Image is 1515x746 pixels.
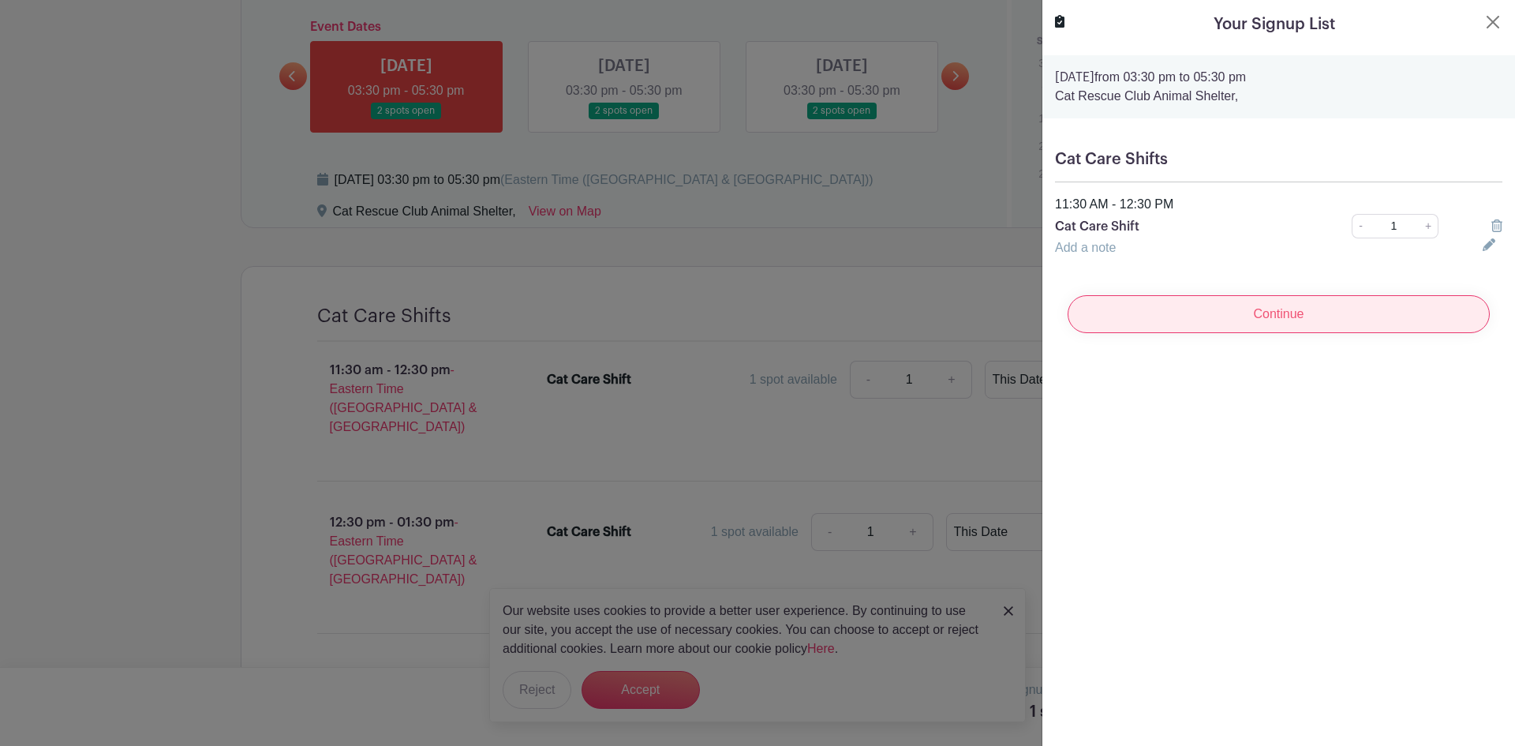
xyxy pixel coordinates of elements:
div: 11:30 AM - 12:30 PM [1046,195,1512,214]
h5: Your Signup List [1214,13,1335,36]
button: Close [1483,13,1502,32]
a: - [1352,214,1369,238]
h5: Cat Care Shifts [1055,150,1502,169]
a: + [1419,214,1438,238]
input: Continue [1068,295,1490,333]
p: Cat Care Shift [1055,217,1308,236]
p: from 03:30 pm to 05:30 pm [1055,68,1502,87]
strong: [DATE] [1055,71,1094,84]
p: Cat Rescue Club Animal Shelter, [1055,87,1502,106]
a: Add a note [1055,241,1116,254]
